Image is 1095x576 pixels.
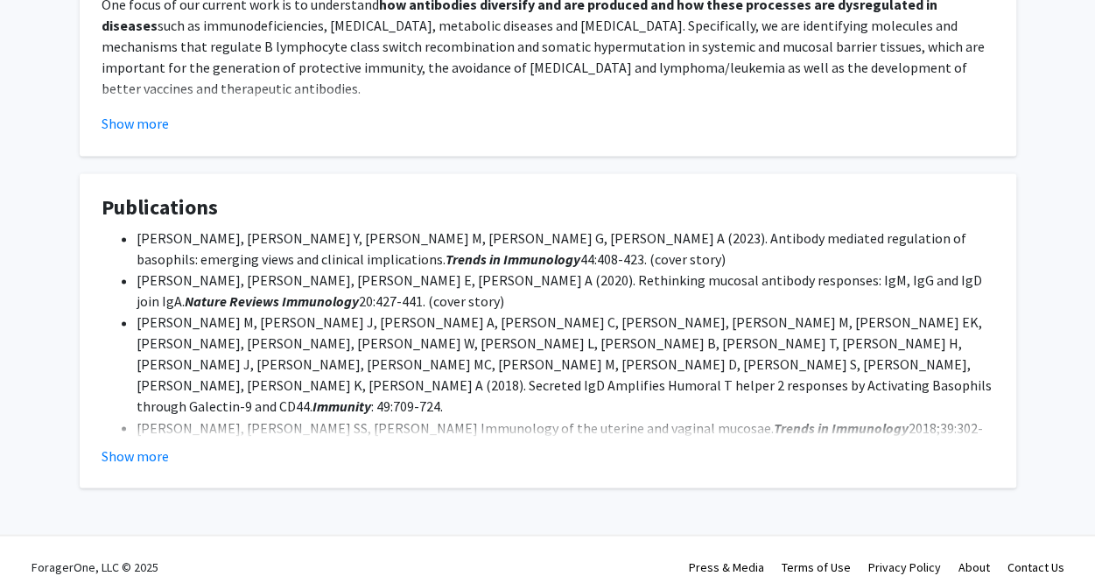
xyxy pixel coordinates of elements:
button: Show more [102,445,169,466]
a: About [958,558,990,574]
li: [PERSON_NAME], [PERSON_NAME] SS, [PERSON_NAME] Immunology of the uterine and vaginal mucosae. 201... [137,417,994,459]
iframe: Chat [13,497,74,563]
li: [PERSON_NAME], [PERSON_NAME] Y, [PERSON_NAME] M, [PERSON_NAME] G, [PERSON_NAME] A (2023). Antibod... [137,228,994,270]
em: Trends in Immunology [446,250,580,268]
a: Terms of Use [782,558,851,574]
button: Show more [102,113,169,134]
h4: Publications [102,195,994,221]
a: Contact Us [1007,558,1064,574]
em: Trends in Immunology [774,418,909,436]
em: Immunity [312,397,371,415]
em: Nature Reviews Immunology [185,292,359,310]
li: [PERSON_NAME] M, [PERSON_NAME] J, [PERSON_NAME] A, [PERSON_NAME] C, [PERSON_NAME], [PERSON_NAME] ... [137,312,994,417]
a: Privacy Policy [868,558,941,574]
li: [PERSON_NAME], [PERSON_NAME], [PERSON_NAME] E, [PERSON_NAME] A (2020). Rethinking mucosal antibod... [137,270,994,312]
a: Press & Media [689,558,764,574]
